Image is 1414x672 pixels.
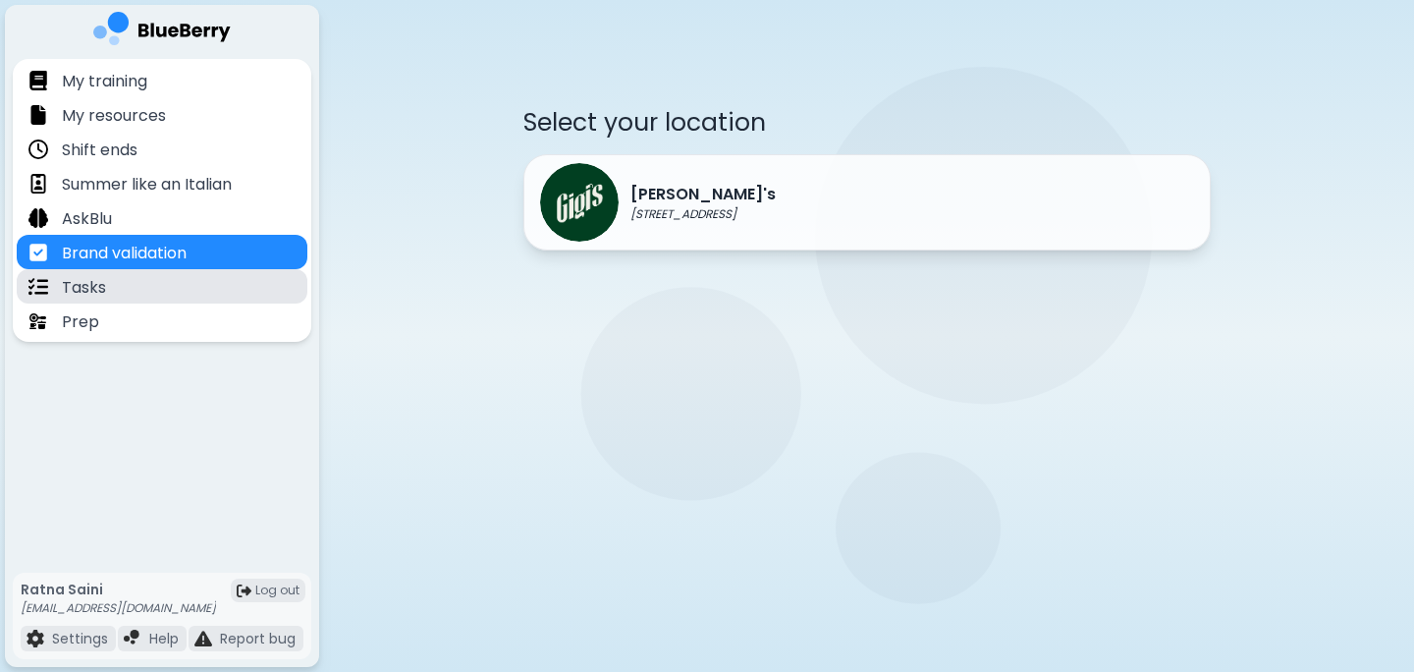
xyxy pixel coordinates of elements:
p: My training [62,70,147,93]
img: file icon [28,71,48,90]
img: file icon [28,243,48,262]
p: Shift ends [62,139,137,162]
img: file icon [28,277,48,297]
img: file icon [28,311,48,331]
img: file icon [28,174,48,194]
img: file icon [28,105,48,125]
img: file icon [124,630,141,647]
p: Report bug [220,630,296,647]
p: Settings [52,630,108,647]
p: Prep [62,310,99,334]
p: Tasks [62,276,106,300]
p: Brand validation [62,242,187,265]
p: Help [149,630,179,647]
p: Ratna Saini [21,581,216,598]
img: file icon [28,208,48,228]
img: file icon [194,630,212,647]
img: Gigi's logo [540,163,619,242]
img: file icon [27,630,44,647]
img: logout [237,584,251,598]
p: [EMAIL_ADDRESS][DOMAIN_NAME] [21,600,216,616]
p: [STREET_ADDRESS] [630,206,776,222]
p: AskBlu [62,207,112,231]
p: Select your location [523,106,1211,139]
p: My resources [62,104,166,128]
img: company logo [93,12,231,52]
img: file icon [28,140,48,159]
p: Summer like an Italian [62,173,232,196]
span: Log out [255,583,299,598]
p: [PERSON_NAME]'s [630,183,776,206]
